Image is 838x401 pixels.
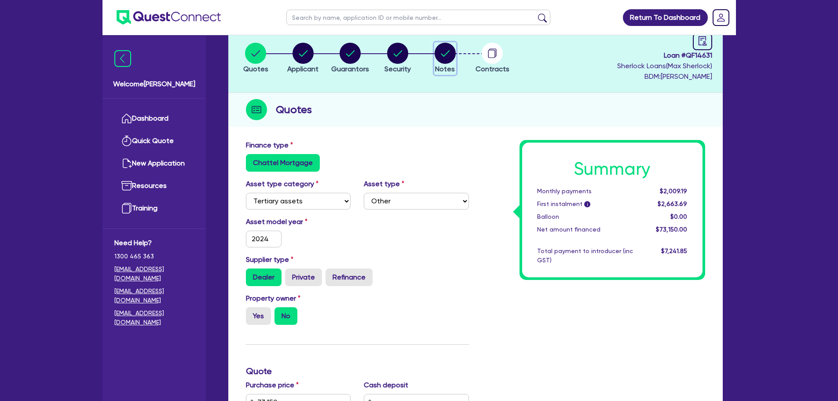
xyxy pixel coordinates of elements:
div: First instalment [531,199,640,209]
button: Quotes [243,42,269,75]
span: Guarantors [331,65,369,73]
label: Asset model year [239,217,358,227]
label: Property owner [246,293,300,304]
a: Resources [114,175,194,197]
span: Welcome [PERSON_NAME] [113,79,195,89]
a: [EMAIL_ADDRESS][DOMAIN_NAME] [114,287,194,305]
span: 1300 465 363 [114,252,194,261]
a: New Application [114,152,194,175]
label: Refinance [326,269,373,286]
div: Monthly payments [531,187,640,196]
a: Quick Quote [114,130,194,152]
a: Dropdown toggle [710,6,732,29]
label: Private [285,269,322,286]
button: Notes [434,42,456,75]
a: Training [114,197,194,220]
span: $2,009.19 [660,188,687,195]
label: Purchase price [246,380,299,390]
span: $73,150.00 [656,226,687,233]
span: Notes [435,65,455,73]
input: Search by name, application ID or mobile number... [286,10,550,25]
a: [EMAIL_ADDRESS][DOMAIN_NAME] [114,309,194,327]
a: Dashboard [114,107,194,130]
span: Contracts [476,65,509,73]
img: training [121,203,132,213]
a: Return To Dashboard [623,9,708,26]
div: Total payment to introducer (inc GST) [531,246,640,265]
img: new-application [121,158,132,169]
span: audit [698,36,707,46]
label: Finance type [246,140,293,151]
h3: Quote [246,366,469,376]
span: $7,241.85 [661,247,687,254]
span: BDM: [PERSON_NAME] [617,71,712,82]
span: Applicant [287,65,318,73]
button: Security [384,42,411,75]
span: $2,663.69 [658,200,687,207]
img: quick-quote [121,136,132,146]
img: quest-connect-logo-blue [117,10,221,25]
span: $0.00 [670,213,687,220]
h1: Summary [537,158,688,180]
label: Yes [246,307,271,325]
span: Loan # QF14631 [617,50,712,61]
label: No [274,307,297,325]
img: step-icon [246,99,267,120]
span: Sherlock Loans ( Max Sherlock ) [617,62,712,70]
label: Asset type category [246,179,318,189]
label: Asset type [364,179,404,189]
div: Net amount financed [531,225,640,234]
img: resources [121,180,132,191]
a: [EMAIL_ADDRESS][DOMAIN_NAME] [114,265,194,283]
label: Dealer [246,269,282,286]
button: Applicant [287,42,319,75]
span: i [584,201,590,207]
label: Supplier type [246,254,293,265]
button: Guarantors [331,42,370,75]
h2: Quotes [276,102,312,118]
button: Contracts [475,42,510,75]
div: Balloon [531,212,640,221]
span: Security [384,65,411,73]
span: Need Help? [114,238,194,248]
label: Cash deposit [364,380,408,390]
img: icon-menu-close [114,50,131,67]
a: audit [693,33,712,50]
span: Quotes [243,65,268,73]
label: Chattel Mortgage [246,154,320,172]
